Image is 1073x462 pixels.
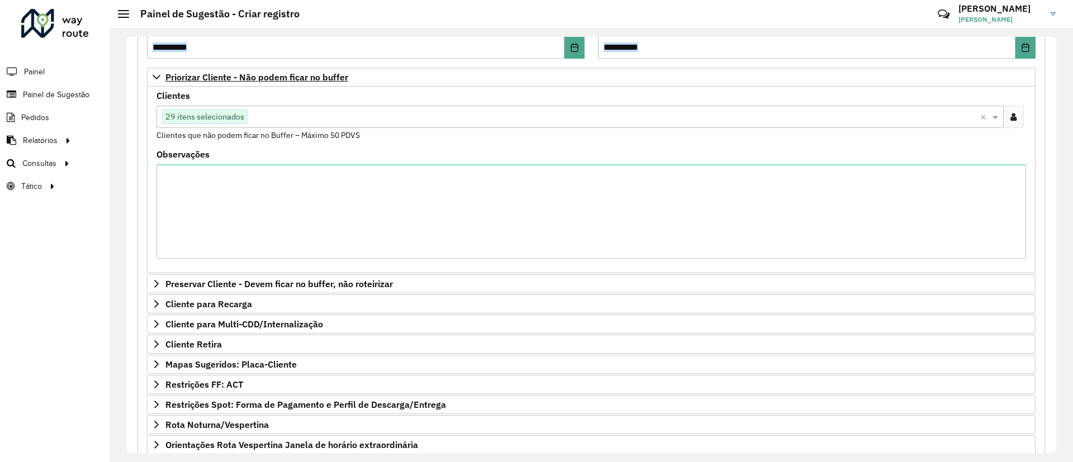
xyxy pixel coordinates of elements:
h3: [PERSON_NAME] [958,3,1042,14]
small: Clientes que não podem ficar no Buffer – Máximo 50 PDVS [156,130,360,140]
span: Restrições FF: ACT [165,380,243,389]
button: Choose Date [564,36,585,59]
span: Pedidos [21,112,49,123]
a: Cliente Retira [147,335,1036,354]
span: Mapas Sugeridos: Placa-Cliente [165,360,297,369]
span: Tático [21,180,42,192]
span: Rota Noturna/Vespertina [165,420,269,429]
span: Priorizar Cliente - Não podem ficar no buffer [165,73,348,82]
span: Orientações Rota Vespertina Janela de horário extraordinária [165,440,418,449]
span: Preservar Cliente - Devem ficar no buffer, não roteirizar [165,279,393,288]
a: Orientações Rota Vespertina Janela de horário extraordinária [147,435,1036,454]
span: Consultas [22,158,56,169]
a: Contato Rápido [932,2,956,26]
span: Painel [24,66,45,78]
h2: Painel de Sugestão - Criar registro [129,8,300,20]
span: Relatórios [23,135,58,146]
button: Choose Date [1015,36,1036,59]
span: 29 itens selecionados [163,110,247,123]
a: Cliente para Recarga [147,294,1036,313]
a: Preservar Cliente - Devem ficar no buffer, não roteirizar [147,274,1036,293]
div: Priorizar Cliente - Não podem ficar no buffer [147,87,1036,273]
a: Priorizar Cliente - Não podem ficar no buffer [147,68,1036,87]
a: Restrições FF: ACT [147,375,1036,394]
label: Observações [156,147,210,161]
span: Clear all [980,110,990,123]
span: Cliente Retira [165,340,222,349]
a: Mapas Sugeridos: Placa-Cliente [147,355,1036,374]
a: Rota Noturna/Vespertina [147,415,1036,434]
a: Restrições Spot: Forma de Pagamento e Perfil de Descarga/Entrega [147,395,1036,414]
span: Painel de Sugestão [23,89,89,101]
span: [PERSON_NAME] [958,15,1042,25]
a: Cliente para Multi-CDD/Internalização [147,315,1036,334]
span: Cliente para Recarga [165,299,252,308]
span: Restrições Spot: Forma de Pagamento e Perfil de Descarga/Entrega [165,400,446,409]
span: Cliente para Multi-CDD/Internalização [165,320,323,328]
label: Clientes [156,89,190,102]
